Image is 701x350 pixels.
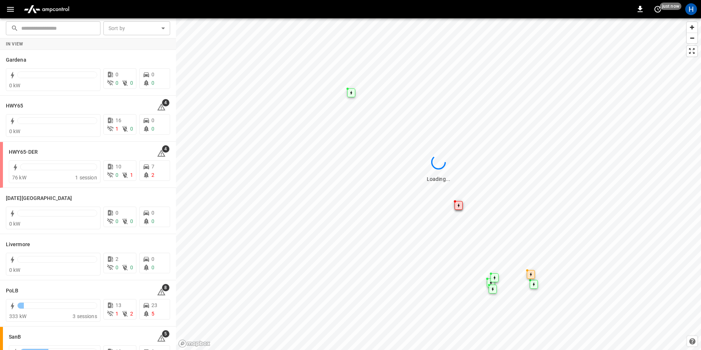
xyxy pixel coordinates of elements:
h6: Livermore [6,241,30,249]
h6: PoLB [6,287,18,295]
canvas: Map [176,18,701,350]
span: 7 [151,164,154,169]
h6: SanB [9,333,21,341]
h6: Karma Center [6,194,72,203]
span: 1 [130,172,133,178]
span: 2 [115,256,118,262]
span: 0 [130,218,133,224]
span: 4 [162,145,169,153]
span: 0 kW [9,267,21,273]
h6: Gardena [6,56,26,64]
span: 0 [115,172,118,178]
span: 2 [130,311,133,317]
button: Zoom out [687,33,697,43]
div: Map marker [455,201,463,210]
strong: In View [6,41,23,47]
span: 23 [151,302,157,308]
span: 0 [130,80,133,86]
span: 0 [130,126,133,132]
span: 333 kW [9,313,26,319]
span: 0 [151,210,154,216]
div: Map marker [527,270,535,279]
div: profile-icon [685,3,697,15]
span: 0 [151,256,154,262]
a: Mapbox homepage [178,339,210,348]
div: Map marker [347,88,355,97]
span: 0 [115,218,118,224]
span: 0 [151,117,154,123]
span: 0 [151,72,154,77]
span: 0 [151,126,154,132]
span: 0 [115,210,118,216]
span: 0 [115,72,118,77]
span: 1 session [75,175,97,181]
h6: HWY65-DER [9,148,38,156]
div: Map marker [530,280,538,289]
span: 8 [162,284,169,291]
img: ampcontrol.io logo [21,2,72,16]
span: 0 kW [9,83,21,88]
span: 13 [115,302,121,308]
span: 2 [151,172,154,178]
span: Loading... [427,176,450,182]
h6: HWY65 [6,102,23,110]
span: 0 [130,265,133,270]
div: Map marker [489,285,497,294]
span: 10 [115,164,121,169]
span: 0 [115,80,118,86]
span: 16 [115,117,121,123]
span: 3 sessions [73,313,97,319]
span: 1 [115,311,118,317]
span: 5 [151,311,154,317]
button: set refresh interval [652,3,664,15]
div: Map marker [491,273,499,282]
span: 0 kW [9,221,21,227]
span: 0 [151,218,154,224]
div: Map marker [487,278,495,287]
span: just now [660,3,682,10]
span: 0 kW [9,128,21,134]
span: 0 [151,265,154,270]
span: 0 [115,265,118,270]
span: 5 [162,330,169,338]
span: 0 [151,80,154,86]
button: Zoom in [687,22,697,33]
span: 4 [162,99,169,106]
span: 1 [115,126,118,132]
span: 76 kW [12,175,26,181]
